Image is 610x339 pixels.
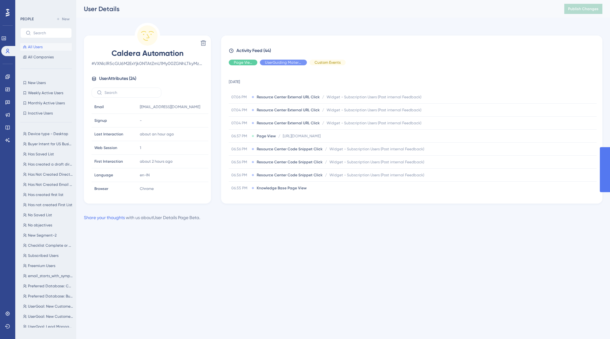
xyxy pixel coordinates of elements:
time: about 2 hours ago [140,159,173,164]
span: Monthly Active Users [28,101,65,106]
span: New Segment-2 [28,233,57,238]
span: Caldera Automation [91,48,203,58]
span: 06.56 PM [231,147,249,152]
button: Has not created First List [20,201,76,209]
div: with us about User Details Page Beta . [84,214,200,221]
button: Monthly Active Users [20,99,72,107]
span: Inactive Users [28,111,53,116]
span: 06.55 PM [231,186,249,191]
span: / [278,134,280,139]
span: Knowledge Base Page View [257,186,307,191]
span: Subscribed Users [28,253,58,258]
td: [DATE] [229,70,597,91]
input: Search [105,90,156,95]
span: Resource Center External URL Click [257,121,320,126]
button: Has created first list [20,191,76,199]
time: about an hour ago [140,132,174,136]
button: Checklist Complete or Dismissed [20,242,76,249]
span: New Users [28,80,46,85]
button: Inactive Users [20,109,72,117]
button: Weekly Active Users [20,89,72,97]
span: / [325,147,327,152]
span: Checklist Complete or Dismissed [28,243,73,248]
span: All Users [28,44,43,49]
div: User Details [84,4,548,13]
span: / [325,173,327,178]
span: Weekly Active Users [28,90,63,95]
span: Has not created First List [28,202,72,207]
span: Preferred Database: Business [28,294,73,299]
span: Page View [234,60,252,65]
input: Search [33,31,66,35]
button: New Users [20,79,72,87]
iframe: UserGuiding AI Assistant Launcher [583,314,602,333]
span: 06.56 PM [231,173,249,178]
span: / [325,160,327,165]
span: 1 [140,145,141,150]
span: 07.06 PM [231,95,249,100]
span: UserGoal: New Customers, Campaigns [28,314,73,319]
span: [URL][DOMAIN_NAME] [283,134,321,139]
button: UserGoal: New Customers, Campaigns [20,313,76,320]
span: Has Not Created Email Campaign [28,182,73,187]
span: Widget - Subscription Users (Post internal Feedback) [327,121,421,126]
div: PEOPLE [20,16,34,22]
span: Signup [94,118,107,123]
button: UserGoal: New Customers, Lead Management [20,303,76,310]
span: Has Not Created Direct Mail Campaign [28,172,73,177]
span: Resource Center Code Snippet Click [257,160,322,165]
button: Subscribed Users [20,252,76,259]
span: Buyer Intent for US Business [28,141,73,147]
span: Web Session [94,145,117,150]
span: Publish Changes [568,6,599,11]
span: Resource Center External URL Click [257,95,320,100]
span: Widget - Subscription Users (Post internal Feedback) [329,147,424,152]
span: No objectives [28,223,52,228]
span: / [322,95,324,100]
span: Has created first list [28,192,64,197]
span: Language [94,173,113,178]
button: Has created a draft direct mail campaign [20,160,76,168]
span: 07.04 PM [231,121,249,126]
button: All Users [20,43,72,51]
span: # VXNlclR5cGU6M2ExYjk0NTAtZmU1My00ZGNhLTkyMzctNmMwMGQ2YmI4MTc1 [91,60,203,67]
span: Page View [257,134,276,139]
span: Email [94,104,104,109]
span: User Attributes ( 24 ) [99,75,136,82]
span: Widget - Subscription Users (Post internal Feedback) [329,173,424,178]
button: Publish Changes [564,4,602,14]
span: 07.04 PM [231,108,249,113]
span: New [62,16,70,22]
button: All Companies [20,53,72,61]
span: Has created a draft direct mail campaign [28,162,73,167]
span: Freemium Users [28,263,55,268]
button: Has Saved List [20,150,76,158]
span: - [140,118,142,123]
span: Widget - Subscription Users (Post internal Feedback) [327,95,421,100]
button: No objectives [20,221,76,229]
span: Widget - Subscription Users (Post internal Feedback) [327,108,421,113]
span: Widget - Subscription Users (Post internal Feedback) [329,160,424,165]
span: Resource Center External URL Click [257,108,320,113]
span: email_starts_with_symphony [28,273,73,278]
button: Device type - Desktop [20,130,76,138]
button: No Saved List [20,211,76,219]
span: Resource Center Code Snippet Click [257,147,322,152]
span: / [322,108,324,113]
span: First Interaction [94,159,123,164]
button: Preferred Database: Consumer [20,282,76,290]
span: All Companies [28,55,54,60]
span: Last Interaction [94,132,123,137]
span: Preferred Database: Consumer [28,284,73,289]
span: Device type - Desktop [28,131,68,136]
span: / [322,121,324,126]
span: Chrome [140,186,154,191]
button: UserGoal: Lead Management, Campaigns [20,323,76,330]
span: 06.56 PM [231,160,249,165]
button: email_starts_with_symphony [20,272,76,280]
span: Activity Feed (44) [236,47,271,55]
span: Browser [94,186,108,191]
span: No Saved List [28,212,52,218]
a: Share your thoughts [84,215,125,220]
button: New Segment-2 [20,231,76,239]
